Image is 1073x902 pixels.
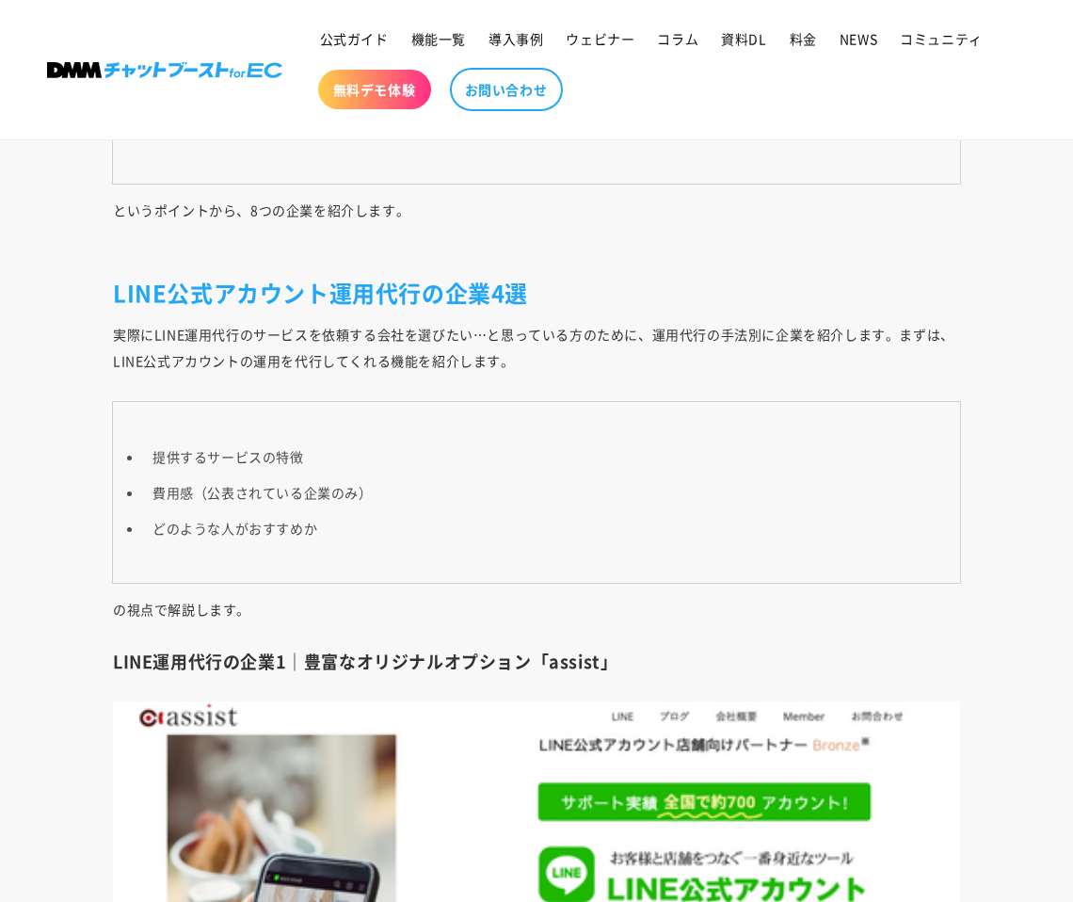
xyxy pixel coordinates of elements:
span: 料金 [790,30,817,47]
p: の視点で解説します。 [113,596,960,622]
img: 株式会社DMM Boost [47,62,282,78]
h2: LINE公式アカウント運用代行の企業4選 [113,278,960,307]
span: 導入事例 [488,30,543,47]
a: お問い合わせ [450,68,563,111]
p: というポイントから、8つの企業を紹介します。 [113,197,960,250]
a: 機能一覧 [400,19,477,58]
a: コラム [646,19,710,58]
a: 料金 [778,19,828,58]
a: 公式ガイド [309,19,400,58]
p: 実際にLINE運用代行のサービスを依頼する会社を選びたい…と思っている方のために、運用代行の手法別に企業を紹介します。まずは、LINE公式アカウントの運用を代行してくれる機能を紹介します。 [113,321,960,374]
span: ウェビナー [566,30,634,47]
h3: LINE運用代行の企業1｜豊富なオリジナルオプション「assist」 [113,651,960,672]
a: ウェビナー [554,19,646,58]
span: NEWS [840,30,877,47]
a: NEWS [828,19,889,58]
li: 費用感（公表されている企業のみ） [143,479,949,506]
a: コミュニティ [889,19,994,58]
span: お問い合わせ [465,81,548,98]
span: 公式ガイド [320,30,389,47]
a: 無料デモ体験 [318,70,431,109]
li: どのような人がおすすめか [143,515,949,541]
span: コラム [657,30,698,47]
span: 資料DL [721,30,766,47]
span: コミュニティ [900,30,983,47]
a: 資料DL [710,19,777,58]
span: 無料デモ体験 [333,81,416,98]
span: 機能一覧 [411,30,466,47]
li: 提供するサービスの特徴 [143,443,949,470]
a: 導入事例 [477,19,554,58]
